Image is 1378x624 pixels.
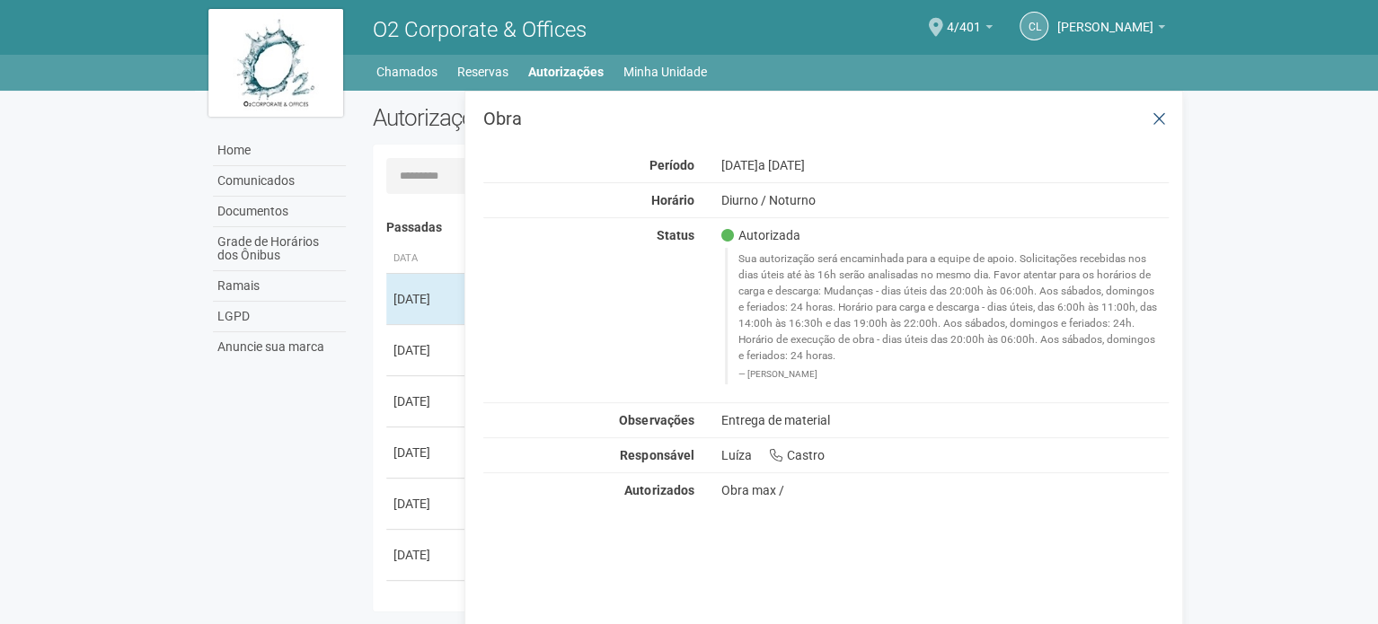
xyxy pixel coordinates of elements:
[947,3,981,34] span: 4/401
[656,228,693,242] strong: Status
[213,136,346,166] a: Home
[386,221,1156,234] h4: Passadas
[757,158,804,172] span: a [DATE]
[393,290,460,308] div: [DATE]
[738,368,1159,381] footer: [PERSON_NAME]
[707,412,1182,428] div: Entrega de material
[1057,22,1165,37] a: [PERSON_NAME]
[213,166,346,197] a: Comunicados
[213,302,346,332] a: LGPD
[208,9,343,117] img: logo.jpg
[483,110,1169,127] h3: Obra
[650,193,693,207] strong: Horário
[386,244,467,274] th: Data
[213,271,346,302] a: Ramais
[1020,12,1048,40] a: CL
[393,495,460,513] div: [DATE]
[649,158,693,172] strong: Período
[376,59,437,84] a: Chamados
[624,483,693,497] strong: Autorizados
[213,227,346,271] a: Grade de Horários dos Ônibus
[725,248,1169,383] blockquote: Sua autorização será encaminhada para a equipe de apoio. Solicitações recebidas nos dias úteis at...
[707,192,1182,208] div: Diurno / Noturno
[620,448,693,462] strong: Responsável
[457,59,508,84] a: Reservas
[393,444,460,461] div: [DATE]
[623,59,707,84] a: Minha Unidade
[707,447,1182,463] div: Luíza Castro
[1057,3,1153,34] span: Claudia Luíza Soares de Castro
[528,59,604,84] a: Autorizações
[373,17,587,42] span: O2 Corporate & Offices
[720,227,799,243] span: Autorizada
[707,157,1182,173] div: [DATE]
[373,104,757,131] h2: Autorizações
[619,413,693,427] strong: Observações
[720,482,1169,498] div: Obra max /
[213,197,346,227] a: Documentos
[393,341,460,359] div: [DATE]
[393,546,460,564] div: [DATE]
[947,22,993,37] a: 4/401
[393,392,460,410] div: [DATE]
[213,332,346,362] a: Anuncie sua marca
